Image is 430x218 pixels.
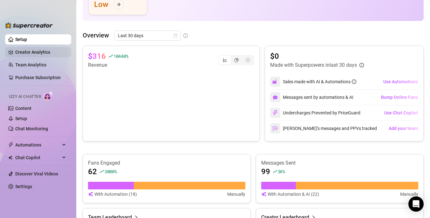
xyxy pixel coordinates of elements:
button: Use Chat Copilot [384,108,418,118]
span: rise [99,169,104,174]
article: Messages Sent [261,160,419,167]
div: segmented control [219,55,254,65]
article: Overview [83,31,109,40]
div: Open Intercom Messenger [408,196,424,212]
span: info-circle [359,63,364,67]
article: Manually [400,191,418,198]
a: Purchase Subscription [15,75,61,80]
span: Use Chat Copilot [384,110,418,115]
div: Sales made with AI & Automations [283,78,356,85]
a: Chat Monitoring [15,126,48,131]
img: Chat Copilot [8,155,12,160]
div: Messages sent by automations & AI [270,92,353,102]
span: Automations [15,140,60,150]
span: arrow-right [116,2,121,7]
span: Izzy AI Chatter [9,94,41,100]
div: Undercharges Prevented by PriceGuard [270,108,360,118]
span: 3000 % [105,168,117,174]
span: Use Automations [383,79,418,84]
article: Fans Engaged [88,160,245,167]
img: svg%3e [272,126,278,131]
img: svg%3e [88,191,93,198]
a: Creator Analytics [15,47,66,57]
article: With Automation (18) [94,191,137,198]
div: [PERSON_NAME]’s messages and PPVs tracked [270,123,377,133]
button: Add your team [388,123,418,133]
span: dollar-circle [246,58,250,62]
article: $0 [270,51,364,61]
article: Made with Superpowers in last 30 days [270,61,357,69]
span: 10440 % [113,53,128,59]
article: Revenue [88,61,128,69]
a: Setup [15,116,27,121]
span: thunderbolt [8,142,13,147]
span: Chat Copilot [15,153,60,163]
span: Bump Online Fans [381,95,418,100]
a: Content [15,106,31,111]
img: svg%3e [261,191,266,198]
button: Bump Online Fans [381,92,418,102]
article: $316 [88,51,106,61]
img: svg%3e [272,79,278,85]
img: svg%3e [272,110,278,116]
span: info-circle [352,79,356,84]
span: pie-chart [234,58,239,62]
button: Use Automations [383,77,418,87]
a: Settings [15,184,32,189]
a: Setup [15,37,27,42]
article: 99 [261,167,270,177]
span: rise [108,54,113,58]
span: info-circle [183,33,188,38]
img: AI Chatter [44,91,53,100]
article: With Automation & AI (22) [268,191,319,198]
article: 62 [88,167,97,177]
img: logo-BBDzfeDw.svg [5,22,53,29]
span: 36 % [278,168,285,174]
img: svg%3e [273,95,278,100]
span: rise [273,169,277,174]
a: Team Analytics [15,62,46,67]
span: line-chart [223,58,227,62]
span: Last 30 days [118,31,177,40]
a: Discover Viral Videos [15,171,58,176]
span: Add your team [389,126,418,131]
article: Manually [227,191,245,198]
span: calendar [174,34,177,37]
